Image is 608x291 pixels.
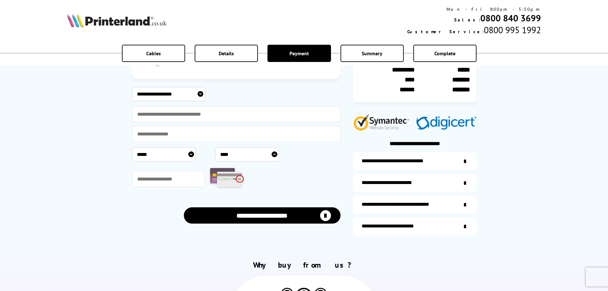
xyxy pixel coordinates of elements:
[146,50,161,57] span: Cables
[407,29,484,34] span: Customer Service:
[454,17,480,23] span: Sales:
[67,13,167,27] img: Printerland Logo
[219,50,234,57] span: Details
[353,152,477,170] a: additional-ink
[362,50,382,57] span: Summary
[289,50,309,57] span: Payment
[353,196,477,214] a: additional-cables
[407,6,541,12] div: Mon - Fri 9:00am - 5:30pm
[434,50,455,57] span: Complete
[480,12,541,24] a: 0800 840 3699
[353,174,477,192] a: items-arrive
[353,218,477,235] a: secure-website
[484,24,541,36] span: 0800 995 1992
[67,260,541,270] h2: Why buy from us?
